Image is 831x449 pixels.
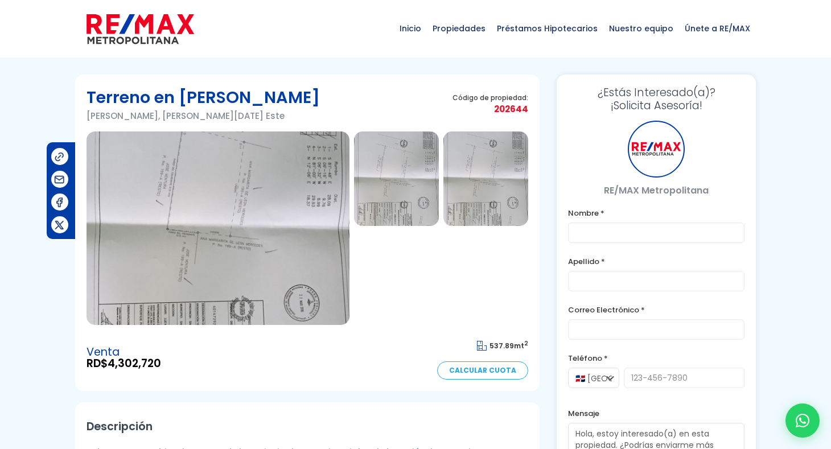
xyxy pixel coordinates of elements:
label: Correo Electrónico * [568,303,744,317]
img: Compartir [54,151,65,163]
img: Terreno en Luz María [443,131,528,226]
p: RE/MAX Metropolitana [568,183,744,197]
img: Terreno en Luz María [354,131,439,226]
label: Nombre * [568,206,744,220]
sup: 2 [524,339,528,348]
span: Código de propiedad: [452,93,528,102]
span: Inicio [394,11,427,46]
label: Teléfono * [568,351,744,365]
h1: Terreno en [PERSON_NAME] [87,86,320,109]
span: 537.89 [489,341,514,351]
span: Propiedades [427,11,491,46]
span: ¿Estás Interesado(a)? [568,86,744,99]
span: 4,302,720 [108,356,161,371]
img: Compartir [54,196,65,208]
span: RD$ [87,358,161,369]
img: Compartir [54,219,65,231]
span: Préstamos Hipotecarios [491,11,603,46]
label: Apellido * [568,254,744,269]
h2: Descripción [87,414,528,439]
div: RE/MAX Metropolitana [628,121,685,178]
span: 202644 [452,102,528,116]
span: Venta [87,347,161,358]
input: 123-456-7890 [624,368,744,388]
h3: ¡Solicita Asesoría! [568,86,744,112]
img: Terreno en Luz María [87,131,349,325]
span: Únete a RE/MAX [679,11,756,46]
label: Mensaje [568,406,744,421]
a: Calcular Cuota [437,361,528,380]
img: Compartir [54,174,65,186]
span: mt [477,341,528,351]
p: [PERSON_NAME], [PERSON_NAME][DATE] Este [87,109,320,123]
span: Nuestro equipo [603,11,679,46]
